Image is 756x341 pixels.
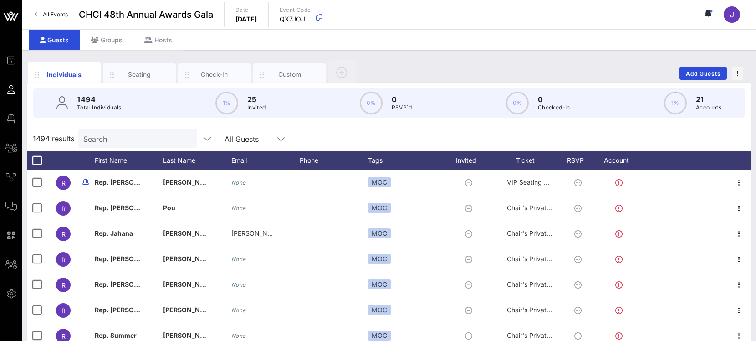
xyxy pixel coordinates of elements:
[231,332,246,339] i: None
[61,256,66,263] span: R
[95,331,137,339] span: Rep. Summer
[163,331,217,339] span: [PERSON_NAME]
[79,8,213,21] span: CHCI 48th Annual Awards Gala
[231,179,246,186] i: None
[696,103,721,112] p: Accounts
[163,229,217,237] span: [PERSON_NAME]
[77,103,122,112] p: Total Individuals
[507,204,582,212] span: Chair's Private Reception
[507,331,582,339] span: Chair's Private Reception
[43,11,68,18] span: All Events
[368,254,391,264] div: MOC
[61,230,66,238] span: R
[44,70,85,79] div: Individuals
[368,331,391,341] div: MOC
[80,30,133,50] div: Groups
[730,10,734,19] span: J
[95,151,163,170] div: First Name
[231,205,246,212] i: None
[392,103,412,112] p: RSVP`d
[163,255,217,263] span: [PERSON_NAME]
[368,203,391,213] div: MOC
[368,151,445,170] div: Tags
[95,255,164,263] span: Rep. [PERSON_NAME]
[163,306,217,314] span: [PERSON_NAME]
[280,15,311,24] p: QX7JOJ
[163,204,175,212] span: Pou
[61,179,66,187] span: R
[231,229,393,237] span: [PERSON_NAME][EMAIL_ADDRESS][DOMAIN_NAME]
[95,306,164,314] span: Rep. [PERSON_NAME]
[133,30,183,50] div: Hosts
[596,151,646,170] div: Account
[538,103,570,112] p: Checked-In
[538,94,570,105] p: 0
[95,280,164,288] span: Rep. [PERSON_NAME]
[95,178,164,186] span: Rep. [PERSON_NAME]
[235,15,257,24] p: [DATE]
[247,103,266,112] p: Invited
[368,305,391,315] div: MOC
[231,151,300,170] div: Email
[235,5,257,15] p: Date
[163,280,272,288] span: [PERSON_NAME] [PERSON_NAME]
[685,70,721,77] span: Add Guests
[507,306,582,314] span: Chair's Private Reception
[247,94,266,105] p: 25
[368,279,391,289] div: MOC
[163,178,217,186] span: [PERSON_NAME]
[231,307,246,314] i: None
[392,94,412,105] p: 0
[231,256,246,263] i: None
[95,204,164,212] span: Rep. [PERSON_NAME]
[270,70,310,79] div: Custom
[119,70,160,79] div: Seating
[77,94,122,105] p: 1494
[163,151,231,170] div: Last Name
[219,129,292,148] div: All Guests
[368,177,391,187] div: MOC
[61,281,66,289] span: R
[231,281,246,288] i: None
[507,280,582,288] span: Chair's Private Reception
[507,229,582,237] span: Chair's Private Reception
[61,307,66,315] span: R
[225,135,259,143] div: All Guests
[507,178,625,186] span: VIP Seating & Chair's Private Reception
[95,229,133,237] span: Rep. Jahana
[280,5,311,15] p: Event Code
[445,151,495,170] div: Invited
[194,70,235,79] div: Check-In
[368,228,391,238] div: MOC
[300,151,368,170] div: Phone
[507,255,582,263] span: Chair's Private Reception
[61,332,66,340] span: R
[679,67,727,80] button: Add Guests
[29,30,80,50] div: Guests
[724,6,740,23] div: J
[33,133,74,144] span: 1494 results
[564,151,596,170] div: RSVP
[61,205,66,212] span: R
[29,7,73,22] a: All Events
[495,151,564,170] div: Ticket
[696,94,721,105] p: 21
